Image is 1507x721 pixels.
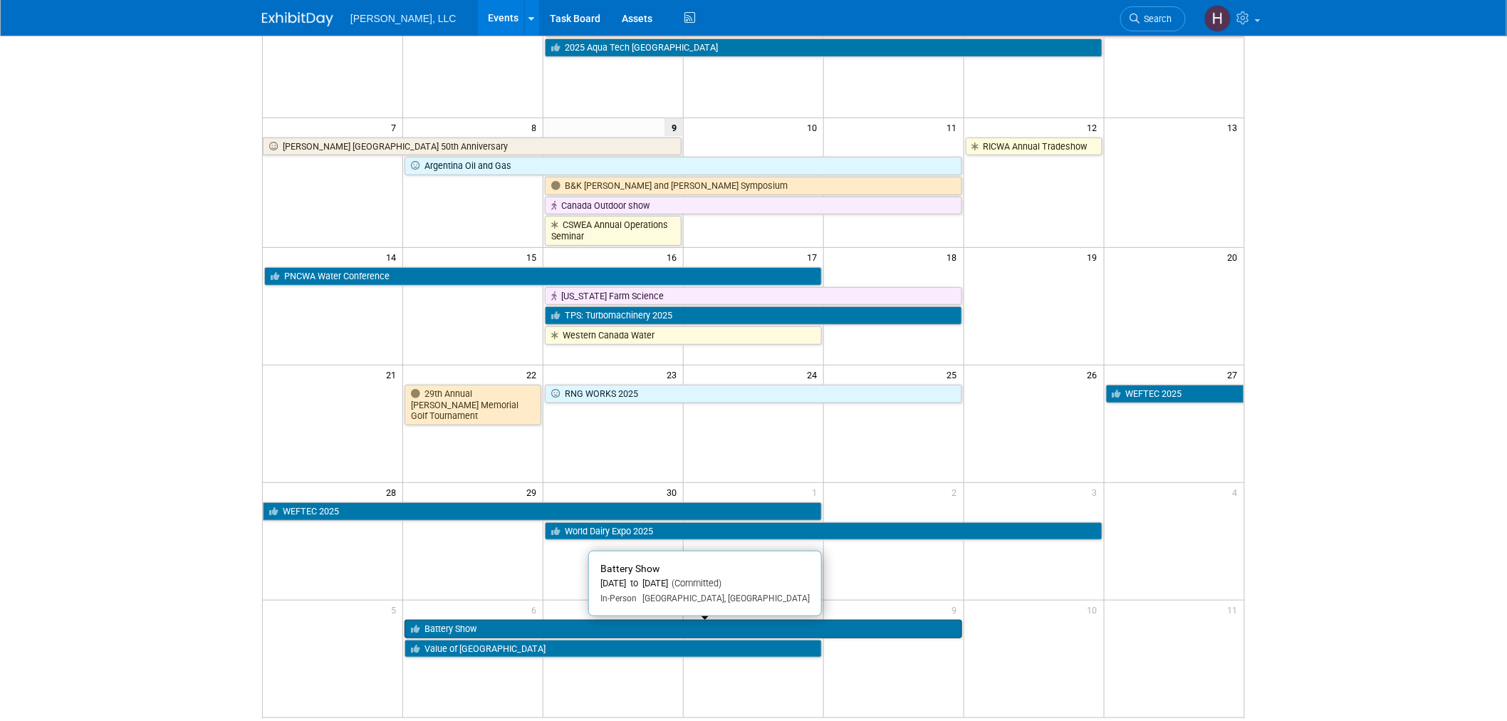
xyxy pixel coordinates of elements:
span: 4 [1231,483,1244,501]
span: 16 [665,248,683,266]
span: 2 [951,483,964,501]
a: Canada Outdoor show [545,197,962,215]
span: 9 [664,118,683,136]
span: 20 [1226,248,1244,266]
span: 21 [385,365,402,383]
img: Hannah Mulholland [1204,5,1231,32]
span: 1 [810,483,823,501]
span: 7 [390,118,402,136]
span: [PERSON_NAME], LLC [350,13,457,24]
span: 29 [525,483,543,501]
span: 13 [1226,118,1244,136]
span: 28 [385,483,402,501]
a: Search [1120,6,1186,31]
a: B&K [PERSON_NAME] and [PERSON_NAME] Symposium [545,177,962,195]
span: Search [1140,14,1172,24]
span: 14 [385,248,402,266]
a: [US_STATE] Farm Science [545,287,962,306]
span: 15 [525,248,543,266]
div: [DATE] to [DATE] [600,578,810,590]
span: 18 [946,248,964,266]
span: 30 [665,483,683,501]
a: CSWEA Annual Operations Seminar [545,216,682,245]
span: 10 [1086,601,1104,618]
span: 25 [946,365,964,383]
span: 5 [390,601,402,618]
a: Battery Show [405,620,961,638]
span: 12 [1086,118,1104,136]
span: 8 [530,118,543,136]
span: 24 [805,365,823,383]
span: 11 [946,118,964,136]
span: In-Person [600,593,637,603]
a: Argentina Oil and Gas [405,157,961,175]
a: Value of [GEOGRAPHIC_DATA] [405,640,822,658]
span: (Committed) [668,578,721,588]
span: 9 [951,601,964,618]
a: World Dairy Expo 2025 [545,522,1102,541]
span: Battery Show [600,563,659,574]
span: 26 [1086,365,1104,383]
a: PNCWA Water Conference [264,267,822,286]
a: [PERSON_NAME] [GEOGRAPHIC_DATA] 50th Anniversary [263,138,682,156]
a: RICWA Annual Tradeshow [966,138,1102,156]
span: 11 [1226,601,1244,618]
span: [GEOGRAPHIC_DATA], [GEOGRAPHIC_DATA] [637,593,810,603]
a: Western Canada Water [545,326,822,345]
a: 29th Annual [PERSON_NAME] Memorial Golf Tournament [405,385,541,425]
span: 6 [530,601,543,618]
a: WEFTEC 2025 [263,502,822,521]
a: WEFTEC 2025 [1106,385,1244,403]
span: 10 [805,118,823,136]
a: TPS: Turbomachinery 2025 [545,306,962,325]
span: 19 [1086,248,1104,266]
span: 27 [1226,365,1244,383]
span: 3 [1091,483,1104,501]
span: 23 [665,365,683,383]
img: ExhibitDay [262,12,333,26]
span: 22 [525,365,543,383]
a: 2025 Aqua Tech [GEOGRAPHIC_DATA] [545,38,1102,57]
span: 17 [805,248,823,266]
a: RNG WORKS 2025 [545,385,962,403]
